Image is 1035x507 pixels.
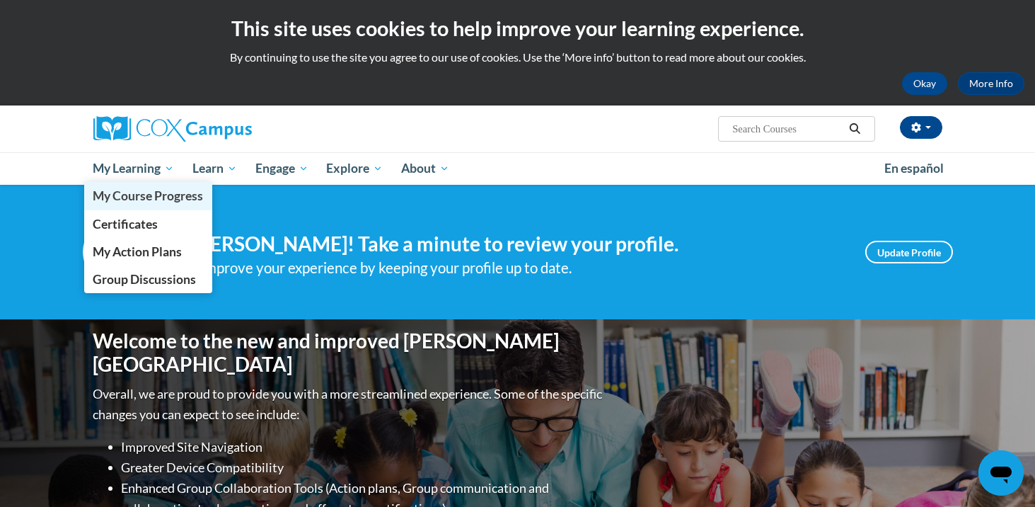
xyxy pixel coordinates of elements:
button: Okay [902,72,947,95]
span: En español [884,161,944,176]
a: Group Discussions [84,266,213,293]
iframe: Button to launch messaging window [978,450,1024,496]
span: Engage [255,160,308,177]
li: Improved Site Navigation [122,437,606,457]
div: Help improve your experience by keeping your profile up to date. [168,256,844,280]
img: Profile Image [83,220,146,284]
li: Greater Device Compatibility [122,457,606,478]
a: About [392,152,458,185]
h1: Welcome to the new and improved [PERSON_NAME][GEOGRAPHIC_DATA] [93,329,606,377]
span: Explore [326,160,383,177]
span: My Action Plans [93,244,182,259]
a: Certificates [84,210,213,238]
a: Engage [246,152,318,185]
div: Main menu [72,152,964,185]
span: Group Discussions [93,272,196,287]
input: Search Courses [731,120,844,137]
span: Certificates [93,217,158,232]
img: Cox Campus [93,116,252,142]
span: Learn [192,160,237,177]
span: My Learning [93,160,174,177]
span: My Course Progress [93,188,203,203]
a: Cox Campus [93,116,362,142]
a: Update Profile [865,241,953,263]
a: Learn [183,152,246,185]
a: My Action Plans [84,238,213,266]
button: Search [844,120,865,137]
h4: Hi [PERSON_NAME]! Take a minute to review your profile. [168,232,844,256]
p: Overall, we are proud to provide you with a more streamlined experience. Some of the specific cha... [93,384,606,425]
p: By continuing to use the site you agree to our use of cookies. Use the ‘More info’ button to read... [11,50,1024,65]
a: My Course Progress [84,182,213,210]
a: My Learning [84,152,184,185]
a: Explore [317,152,392,185]
a: En español [875,154,953,183]
button: Account Settings [900,116,942,139]
a: More Info [958,72,1024,95]
h2: This site uses cookies to help improve your learning experience. [11,14,1024,42]
span: About [401,160,449,177]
